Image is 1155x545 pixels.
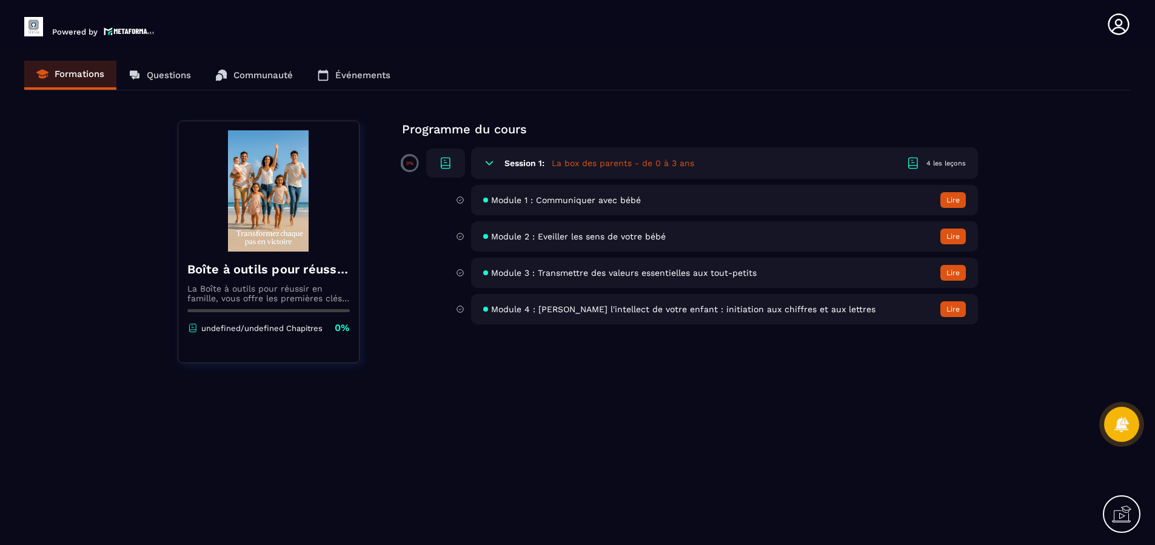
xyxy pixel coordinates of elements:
button: Lire [940,229,966,244]
p: undefined/undefined Chapitres [201,324,323,333]
div: 4 les leçons [926,159,966,168]
button: Lire [940,301,966,317]
img: logo-branding [24,17,43,36]
p: La Boîte à outils pour réussir en famille, vous offre les premières clés pour accompagner vos enf... [187,284,350,303]
img: logo [104,26,155,36]
p: 0% [406,161,413,166]
span: Module 3 : Transmettre des valeurs essentielles aux tout-petits [491,268,757,278]
p: Powered by [52,27,98,36]
p: Programme du cours [402,121,978,138]
button: Lire [940,265,966,281]
span: Module 1 : Communiquer avec bébé [491,195,641,205]
button: Lire [940,192,966,208]
h6: Session 1: [504,158,544,168]
img: banner [187,130,350,252]
h5: La box des parents - de 0 à 3 ans [552,157,694,169]
h4: Boîte à outils pour réussir en famille [187,261,350,278]
span: Module 2 : Eveiller les sens de votre bébé [491,232,666,241]
p: 0% [335,321,350,335]
span: Module 4 : [PERSON_NAME] l'intellect de votre enfant : initiation aux chiffres et aux lettres [491,304,875,314]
